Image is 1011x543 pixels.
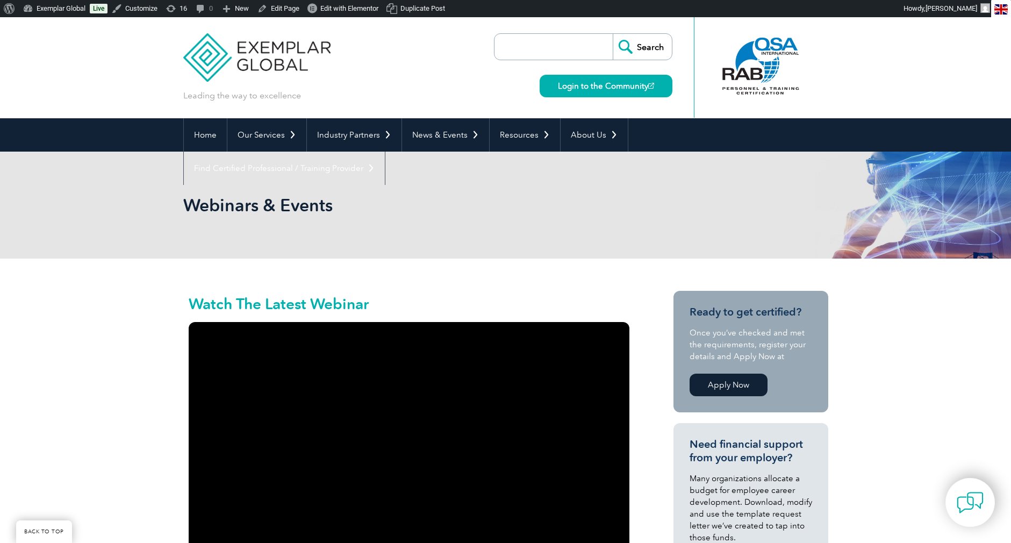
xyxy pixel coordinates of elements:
[561,118,628,152] a: About Us
[402,118,489,152] a: News & Events
[957,489,984,516] img: contact-chat.png
[90,4,107,13] a: Live
[183,17,331,82] img: Exemplar Global
[16,520,72,543] a: BACK TO TOP
[183,195,596,216] h1: Webinars & Events
[690,305,812,319] h3: Ready to get certified?
[613,34,672,60] input: Search
[690,327,812,362] p: Once you’ve checked and met the requirements, register your details and Apply Now at
[307,118,401,152] a: Industry Partners
[183,90,301,102] p: Leading the way to excellence
[540,75,672,97] a: Login to the Community
[189,296,629,311] h2: Watch The Latest Webinar
[690,438,812,465] h3: Need financial support from your employer?
[184,152,385,185] a: Find Certified Professional / Training Provider
[648,83,654,89] img: open_square.png
[926,4,977,12] span: [PERSON_NAME]
[184,118,227,152] a: Home
[994,4,1008,15] img: en
[690,374,768,396] a: Apply Now
[320,4,378,12] span: Edit with Elementor
[227,118,306,152] a: Our Services
[490,118,560,152] a: Resources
